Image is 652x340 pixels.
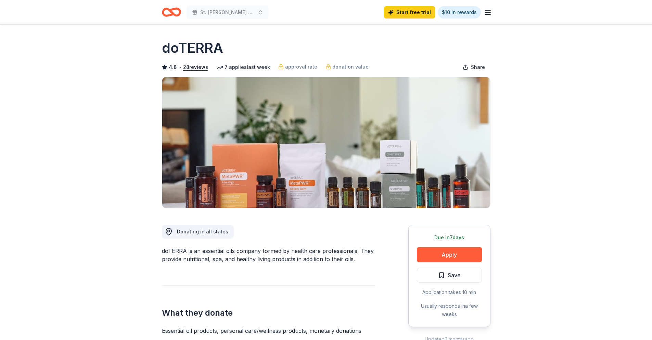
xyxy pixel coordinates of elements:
[457,60,490,74] button: Share
[417,302,482,318] div: Usually responds in a few weeks
[200,8,255,16] span: St. [PERSON_NAME] Annual Gala
[285,63,317,71] span: approval rate
[417,233,482,242] div: Due in 7 days
[417,247,482,262] button: Apply
[332,63,369,71] span: donation value
[471,63,485,71] span: Share
[162,4,181,20] a: Home
[162,327,375,335] div: Essential oil products, personal care/wellness products, monetary donations
[162,77,490,208] img: Image for doTERRA
[162,38,223,58] h1: doTERRA
[384,6,435,19] a: Start free trial
[162,247,375,263] div: doTERRA is an essential oils company formed by health care professionals. They provide nutritiona...
[169,63,177,71] span: 4.8
[179,64,181,70] span: •
[216,63,270,71] div: 7 applies last week
[177,229,228,234] span: Donating in all states
[417,268,482,283] button: Save
[325,63,369,71] a: donation value
[448,271,461,280] span: Save
[438,6,481,19] a: $10 in rewards
[183,63,208,71] button: 28reviews
[162,307,375,318] h2: What they donate
[417,288,482,296] div: Application takes 10 min
[187,5,269,19] button: St. [PERSON_NAME] Annual Gala
[278,63,317,71] a: approval rate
